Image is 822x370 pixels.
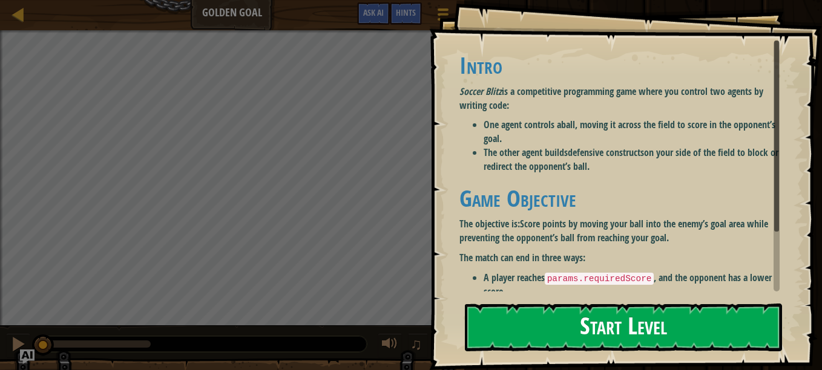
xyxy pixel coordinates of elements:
[363,7,384,18] span: Ask AI
[428,2,458,31] button: Show game menu
[410,335,423,353] span: ♫
[459,186,789,211] h1: Game Objective
[459,217,789,245] p: The objective is:
[545,273,654,285] code: params.requiredScore
[6,333,30,358] button: Ctrl + P: Pause
[459,217,768,244] strong: Score points by moving your ball into the enemy’s goal area while preventing the opponent’s ball ...
[459,53,789,78] h1: Intro
[459,85,789,112] p: is a competitive programming game where you control two agents by writing code:
[20,349,35,364] button: Ask AI
[561,118,575,131] strong: ball
[484,271,789,299] li: A player reaches , and the opponent has a lower score.
[459,85,502,98] em: Soccer Blitz
[357,2,390,25] button: Ask AI
[396,7,416,18] span: Hints
[378,333,402,358] button: Adjust volume
[484,118,789,146] li: One agent controls a , moving it across the field to score in the opponent’s goal.
[484,146,789,174] li: The other agent builds on your side of the field to block or redirect the opponent’s ball.
[465,303,782,351] button: Start Level
[459,251,789,265] p: The match can end in three ways:
[568,146,644,159] strong: defensive constructs
[408,333,429,358] button: ♫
